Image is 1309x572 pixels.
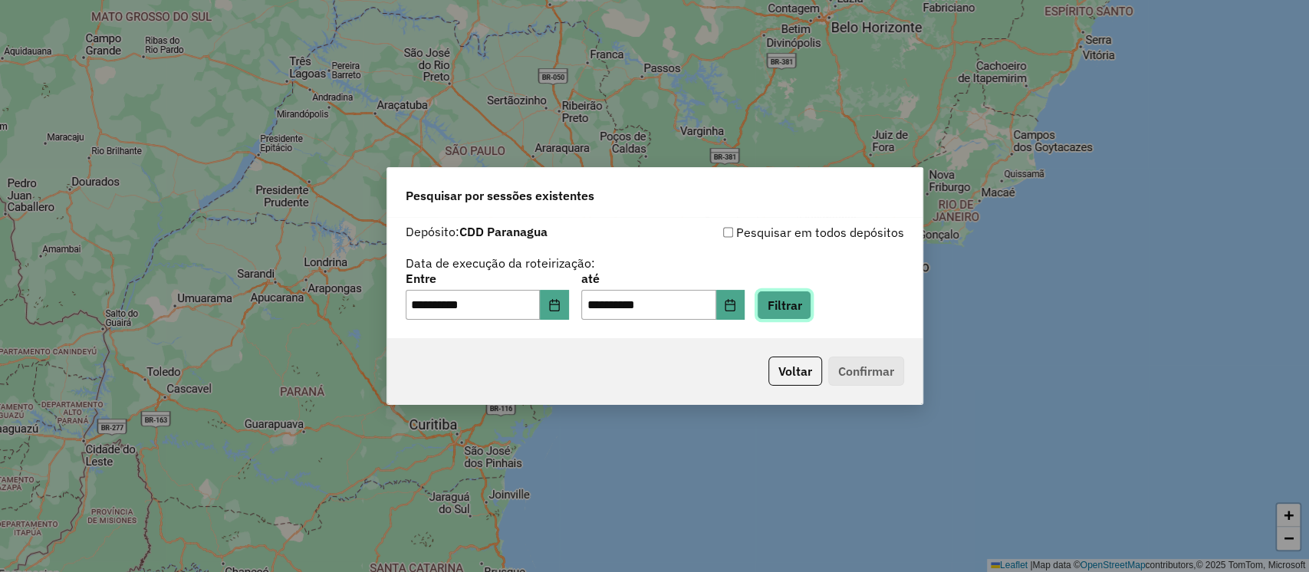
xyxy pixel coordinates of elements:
label: Data de execução da roteirização: [406,254,595,272]
span: Pesquisar por sessões existentes [406,186,594,205]
strong: CDD Paranagua [459,224,548,239]
label: Depósito: [406,222,548,241]
label: Entre [406,269,569,288]
button: Choose Date [540,290,569,321]
label: até [581,269,745,288]
div: Pesquisar em todos depósitos [655,223,904,242]
button: Choose Date [716,290,745,321]
button: Voltar [768,357,822,386]
button: Filtrar [757,291,811,320]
